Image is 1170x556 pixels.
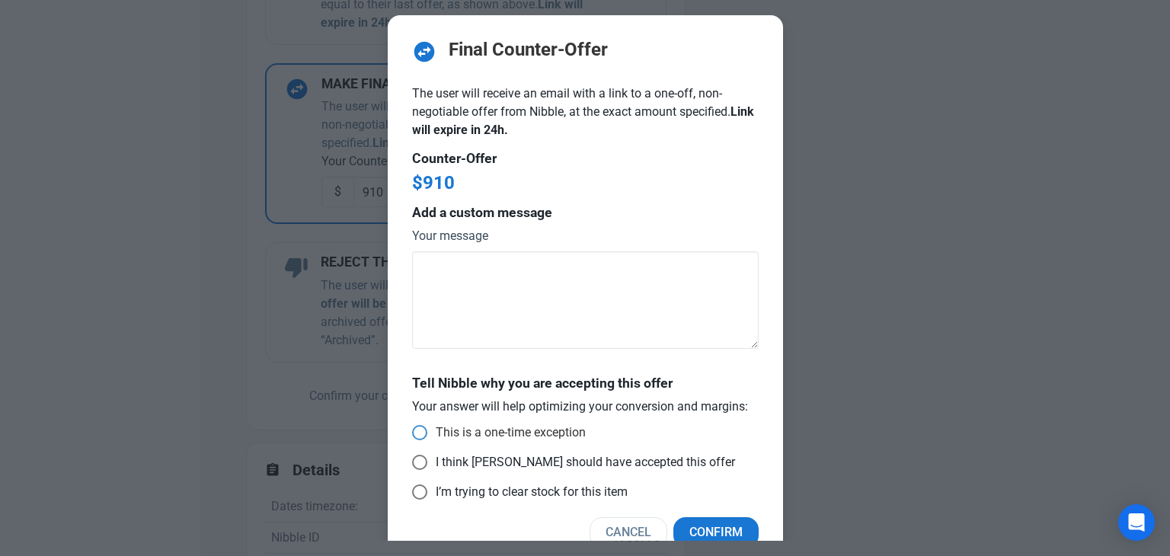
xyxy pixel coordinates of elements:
span: Cancel [606,523,651,542]
h4: Add a custom message [412,206,759,221]
span: This is a one-time exception [427,425,586,440]
label: Your message [412,227,759,245]
p: Your answer will help optimizing your conversion and margins: [412,398,759,416]
div: Open Intercom Messenger [1118,504,1155,541]
h4: Counter-Offer [412,152,759,167]
span: I think [PERSON_NAME] should have accepted this offer [427,455,735,470]
span: swap_horizontal_circle [412,40,436,64]
button: Confirm [673,517,759,548]
h2: $910 [412,173,759,193]
span: Confirm [689,523,743,542]
span: I’m trying to clear stock for this item [427,484,628,500]
h4: Tell Nibble why you are accepting this offer [412,376,759,391]
h2: Final Counter-Offer [449,40,608,60]
button: Cancel [590,517,667,548]
p: The user will receive an email with a link to a one-off, non-negotiable offer from Nibble, at the... [412,85,759,139]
